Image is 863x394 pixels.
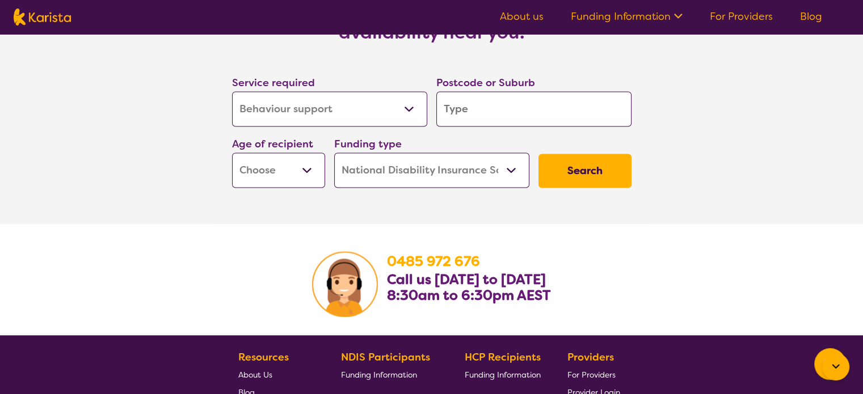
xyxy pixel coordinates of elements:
span: Funding Information [465,370,541,380]
b: Providers [567,350,614,364]
span: For Providers [567,370,616,380]
a: Blog [800,10,822,23]
a: Funding Information [571,10,683,23]
img: Karista logo [14,9,71,26]
label: Age of recipient [232,137,313,151]
img: Karista Client Service [312,251,378,317]
b: NDIS Participants [341,350,430,364]
a: Funding Information [465,366,541,383]
a: 0485 972 676 [387,252,480,270]
a: About Us [238,366,314,383]
label: Postcode or Suburb [436,76,535,90]
label: Funding type [334,137,402,151]
label: Service required [232,76,315,90]
b: Resources [238,350,289,364]
a: About us [500,10,544,23]
button: Channel Menu [814,348,846,380]
button: Search [538,154,632,188]
b: HCP Recipients [465,350,541,364]
input: Type [436,91,632,126]
span: Funding Information [341,370,417,380]
b: 8:30am to 6:30pm AEST [387,286,551,304]
span: About Us [238,370,272,380]
a: Funding Information [341,366,439,383]
b: Call us [DATE] to [DATE] [387,270,546,289]
a: For Providers [567,366,620,383]
a: For Providers [710,10,773,23]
